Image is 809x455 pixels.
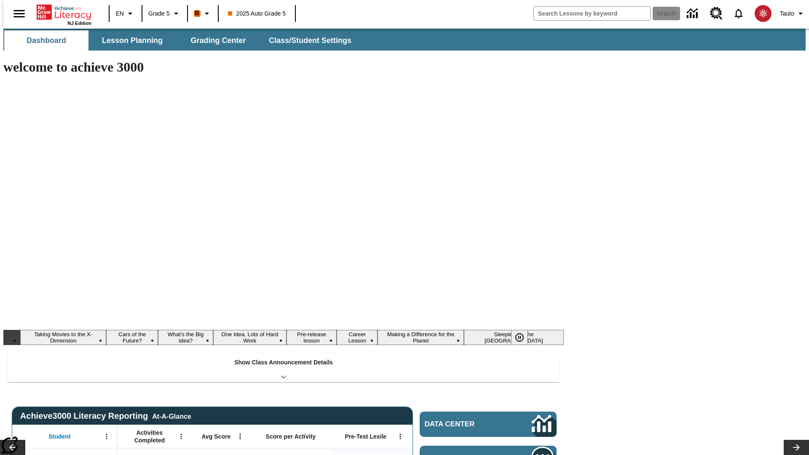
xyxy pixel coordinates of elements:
a: Home [37,4,91,21]
a: Data Center [420,412,557,437]
button: Slide 8 Sleepless in the Animal Kingdom [464,330,564,345]
span: Pre-Test Lexile [345,433,387,440]
div: Home [37,3,91,26]
a: Notifications [728,3,750,24]
button: Open Menu [394,430,407,443]
button: Slide 5 Pre-release lesson [287,330,337,345]
button: Slide 3 What's the Big Idea? [158,330,213,345]
span: Student [48,433,70,440]
span: Avg Score [201,433,230,440]
button: Slide 4 One Idea, Lots of Hard Work [213,330,287,345]
button: Select a new avatar [750,3,777,24]
button: Grading Center [176,30,260,51]
button: Boost Class color is orange. Change class color [190,6,215,21]
span: 2025 Auto Grade 5 [228,9,286,18]
button: Language: EN, Select a language [112,6,139,21]
span: Tauto [780,9,794,18]
button: Profile/Settings [777,6,809,21]
span: EN [116,9,124,18]
button: Class/Student Settings [262,30,358,51]
button: Lesson carousel, Next [784,440,809,455]
a: Resource Center, Will open in new tab [705,2,728,25]
span: Activities Completed [122,429,177,444]
div: SubNavbar [3,29,806,51]
button: Dashboard [4,30,88,51]
div: Pause [511,330,536,345]
button: Pause [511,330,528,345]
span: Score per Activity [266,433,316,440]
div: Show Class Announcement Details [8,353,560,382]
button: Open Menu [234,430,246,443]
span: B [195,8,199,19]
button: Open Menu [175,430,188,443]
button: Slide 1 Taking Movies to the X-Dimension [20,330,106,345]
button: Open Menu [100,430,113,443]
div: At-A-Glance [152,411,191,420]
span: Grade 5 [148,9,170,18]
button: Slide 7 Making a Difference for the Planet [378,330,463,345]
button: Grade: Grade 5, Select a grade [145,6,185,21]
div: SubNavbar [3,30,359,51]
span: NJ Edition [67,21,91,26]
h1: welcome to achieve 3000 [3,59,564,75]
span: Achieve3000 Literacy Reporting [20,411,191,421]
button: Lesson Planning [90,30,174,51]
a: Data Center [682,2,705,25]
img: avatar image [755,5,771,22]
button: Open side menu [7,1,32,26]
p: Show Class Announcement Details [234,358,333,367]
input: search field [534,7,650,20]
span: Data Center [425,420,504,428]
button: Slide 2 Cars of the Future? [106,330,158,345]
button: Slide 6 Career Lesson [337,330,378,345]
